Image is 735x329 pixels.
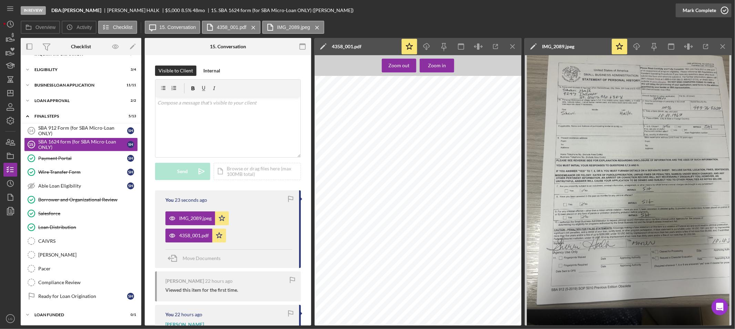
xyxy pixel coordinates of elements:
[210,44,246,49] div: 15. Conversation
[155,163,210,180] button: Send
[712,299,728,315] div: Open Intercom Messenger
[127,127,134,134] div: S H
[124,99,136,103] div: 2 / 2
[24,234,138,248] a: CAIVRS
[127,169,134,176] div: S H
[428,59,446,72] div: Zoom in
[202,21,261,34] button: 4358_001.pdf
[124,68,136,72] div: 3 / 4
[165,278,204,284] div: [PERSON_NAME]
[542,44,574,49] div: IMG_2089.jpeg
[525,55,732,326] img: Preview
[332,44,361,49] div: 4358_001.pdf
[389,59,410,72] div: Zoom out
[165,197,174,203] div: You
[205,278,233,284] time: 2025-10-09 20:30
[24,193,138,207] a: Borrower and Organizational Review
[165,7,180,13] span: $5,000
[38,280,137,285] div: Compliance Review
[676,3,732,17] button: Mark Complete
[38,183,127,189] div: Able Loan Eligibility
[211,8,354,13] div: 15. SBA 1624 form (for SBA Micro-Loan ONLY) ([PERSON_NAME])
[8,317,13,321] text: LG
[24,276,138,289] a: Compliance Review
[127,182,134,189] div: S H
[24,151,138,165] a: Payment PortalSH
[181,8,192,13] div: 8.5 %
[193,8,205,13] div: 48 mo
[262,21,324,34] button: IMG_2089.jpeg
[24,262,138,276] a: Pacer
[179,216,212,221] div: IMG_2089.jpeg
[145,21,201,34] button: 15. Conversation
[51,8,101,13] b: DBA:[PERSON_NAME]
[24,165,138,179] a: Wire Transfer FormSH
[24,248,138,262] a: [PERSON_NAME]
[38,125,127,136] div: SBA 912 Form (for SBA Micro-Loan ONLY)
[98,21,137,34] button: Checklist
[165,250,227,267] button: Move Documents
[203,66,220,76] div: Internal
[165,229,226,242] button: 4358_001.pdf
[71,44,91,49] div: Checklist
[24,220,138,234] a: Loan Distribution
[38,211,137,216] div: Salesforce
[35,24,55,30] label: Overview
[179,233,209,238] div: 4358_001.pdf
[34,68,119,72] div: Eligibility
[160,24,196,30] label: 15. Conversation
[24,179,138,193] a: Able Loan EligibilitySH
[24,124,138,138] a: 14SBA 912 Form (for SBA Micro-Loan ONLY)SH
[200,66,224,76] button: Internal
[38,139,127,150] div: SBA 1624 form (for SBA Micro-Loan ONLY)
[277,24,310,30] label: IMG_2089.jpeg
[382,59,416,72] button: Zoom out
[21,21,60,34] button: Overview
[34,313,119,317] div: LOAN FUNDED
[76,24,92,30] label: Activity
[38,266,137,271] div: Pacer
[3,312,17,326] button: LG
[683,3,716,17] div: Mark Complete
[124,313,136,317] div: 0 / 1
[127,293,134,300] div: S H
[159,66,193,76] div: Visible to Client
[21,6,46,15] div: In Review
[183,255,221,261] span: Move Documents
[165,312,174,317] div: You
[38,156,127,161] div: Payment Portal
[34,114,119,118] div: Final Steps
[29,142,33,147] tspan: 15
[124,114,136,118] div: 5 / 13
[217,24,246,30] label: 4358_001.pdf
[165,211,229,225] button: IMG_2089.jpeg
[34,83,119,87] div: BUSINESS LOAN APPLICATION
[34,99,119,103] div: Loan Approval
[38,238,137,244] div: CAIVRS
[127,141,134,148] div: S H
[62,21,96,34] button: Activity
[175,197,207,203] time: 2025-10-10 18:46
[124,83,136,87] div: 11 / 11
[177,163,188,180] div: Send
[38,252,137,258] div: [PERSON_NAME]
[38,293,127,299] div: Ready for Loan Origination
[24,207,138,220] a: Salesforce
[175,312,202,317] time: 2025-10-09 20:19
[420,59,454,72] button: Zoom in
[38,197,137,202] div: Borrower and Organizational Review
[155,66,196,76] button: Visible to Client
[165,321,204,327] span: [PERSON_NAME]
[24,138,138,151] a: 15SBA 1624 form (for SBA Micro-Loan ONLY)SH
[165,287,238,293] div: Viewed this item for the first time.
[113,24,133,30] label: Checklist
[38,169,127,175] div: Wire Transfer Form
[107,8,165,13] div: [PERSON_NAME] HALK
[24,289,138,303] a: Ready for Loan OriginationSH
[38,225,137,230] div: Loan Distribution
[29,129,33,133] tspan: 14
[127,155,134,162] div: S H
